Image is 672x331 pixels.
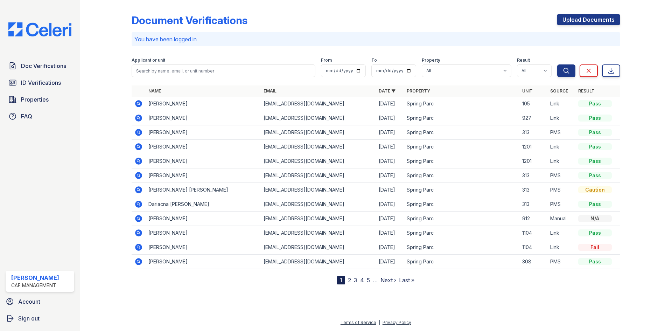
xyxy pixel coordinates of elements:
div: Pass [578,100,612,107]
td: [DATE] [376,212,404,226]
td: PMS [547,168,575,183]
td: [EMAIL_ADDRESS][DOMAIN_NAME] [261,154,376,168]
td: [EMAIL_ADDRESS][DOMAIN_NAME] [261,111,376,125]
td: 105 [519,97,547,111]
a: Properties [6,92,74,106]
td: [EMAIL_ADDRESS][DOMAIN_NAME] [261,212,376,226]
div: Pass [578,158,612,165]
td: [DATE] [376,226,404,240]
span: Properties [21,95,49,104]
td: [PERSON_NAME] [146,125,261,140]
td: [PERSON_NAME] [146,240,261,255]
td: Link [547,154,575,168]
td: Spring Parc [404,212,519,226]
label: To [371,57,377,63]
div: Pass [578,201,612,208]
td: 313 [519,197,547,212]
td: 1104 [519,240,547,255]
span: Account [18,297,40,306]
td: Spring Parc [404,111,519,125]
td: PMS [547,255,575,269]
label: Result [517,57,530,63]
td: [DATE] [376,168,404,183]
div: Fail [578,244,612,251]
td: [EMAIL_ADDRESS][DOMAIN_NAME] [261,197,376,212]
div: Pass [578,115,612,122]
div: [PERSON_NAME] [11,274,59,282]
label: From [321,57,332,63]
td: [PERSON_NAME] [146,212,261,226]
td: [EMAIL_ADDRESS][DOMAIN_NAME] [261,226,376,240]
td: [PERSON_NAME] [146,97,261,111]
input: Search by name, email, or unit number [132,64,315,77]
td: Spring Parc [404,97,519,111]
a: 5 [367,277,370,284]
td: 927 [519,111,547,125]
td: [EMAIL_ADDRESS][DOMAIN_NAME] [261,140,376,154]
div: Pass [578,258,612,265]
a: ID Verifications [6,76,74,90]
a: Last » [399,277,414,284]
div: CAF Management [11,282,59,289]
span: Doc Verifications [21,62,66,70]
a: 3 [354,277,357,284]
span: FAQ [21,112,32,120]
td: Link [547,97,575,111]
td: Spring Parc [404,226,519,240]
td: [DATE] [376,97,404,111]
a: Terms of Service [341,320,376,325]
a: Property [407,88,430,94]
td: [EMAIL_ADDRESS][DOMAIN_NAME] [261,168,376,183]
a: 4 [360,277,364,284]
div: N/A [578,215,612,222]
td: [EMAIL_ADDRESS][DOMAIN_NAME] [261,97,376,111]
td: [PERSON_NAME] [146,111,261,125]
td: Spring Parc [404,255,519,269]
span: … [373,276,378,284]
a: Unit [522,88,533,94]
td: [EMAIL_ADDRESS][DOMAIN_NAME] [261,240,376,255]
td: 313 [519,168,547,183]
td: [DATE] [376,111,404,125]
td: [EMAIL_ADDRESS][DOMAIN_NAME] [261,125,376,140]
td: [PERSON_NAME] [146,255,261,269]
td: [PERSON_NAME] [146,140,261,154]
div: Pass [578,129,612,136]
td: Spring Parc [404,140,519,154]
td: Spring Parc [404,168,519,183]
td: Manual [547,212,575,226]
td: [PERSON_NAME] [146,168,261,183]
td: [PERSON_NAME] [PERSON_NAME] [146,183,261,197]
td: 912 [519,212,547,226]
a: Date ▼ [379,88,395,94]
td: [DATE] [376,125,404,140]
td: [DATE] [376,140,404,154]
a: Source [550,88,568,94]
a: Result [578,88,595,94]
td: Spring Parc [404,197,519,212]
td: Link [547,226,575,240]
td: [DATE] [376,154,404,168]
td: [DATE] [376,197,404,212]
td: 1201 [519,154,547,168]
td: [PERSON_NAME] [146,226,261,240]
a: Sign out [3,311,77,325]
div: | [379,320,380,325]
td: 313 [519,183,547,197]
td: Link [547,240,575,255]
a: Upload Documents [557,14,620,25]
div: 1 [337,276,345,284]
div: Caution [578,186,612,193]
td: PMS [547,197,575,212]
a: 2 [348,277,351,284]
td: 313 [519,125,547,140]
td: Spring Parc [404,125,519,140]
td: [EMAIL_ADDRESS][DOMAIN_NAME] [261,183,376,197]
a: Account [3,295,77,309]
div: Pass [578,229,612,236]
td: [EMAIL_ADDRESS][DOMAIN_NAME] [261,255,376,269]
label: Property [422,57,440,63]
td: 308 [519,255,547,269]
td: [DATE] [376,255,404,269]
